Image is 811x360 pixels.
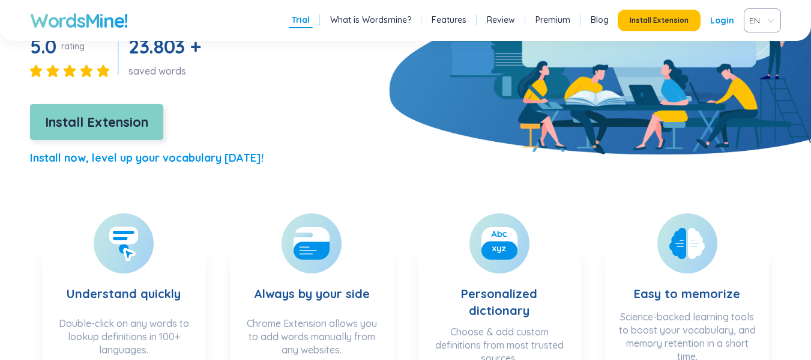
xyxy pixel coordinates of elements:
[634,261,740,304] h3: Easy to memorize
[591,14,609,26] a: Blog
[618,10,701,31] button: Install Extension
[128,64,205,78] div: saved words
[330,14,411,26] a: What is Wordsmine?
[710,10,734,31] a: Login
[630,16,689,25] span: Install Extension
[430,261,570,319] h3: Personalized dictionary
[61,40,85,52] div: rating
[535,14,570,26] a: Premium
[30,117,163,129] a: Install Extension
[254,261,370,311] h3: Always by your side
[30,8,128,32] a: WordsMine!
[30,104,163,140] button: Install Extension
[749,11,771,29] span: VIE
[128,34,200,58] span: 23.803 +
[487,14,515,26] a: Review
[432,14,466,26] a: Features
[30,34,56,58] span: 5.0
[292,14,310,26] a: Trial
[45,112,148,133] span: Install Extension
[67,261,181,311] h3: Understand quickly
[30,150,264,166] p: Install now, level up your vocabulary [DATE]!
